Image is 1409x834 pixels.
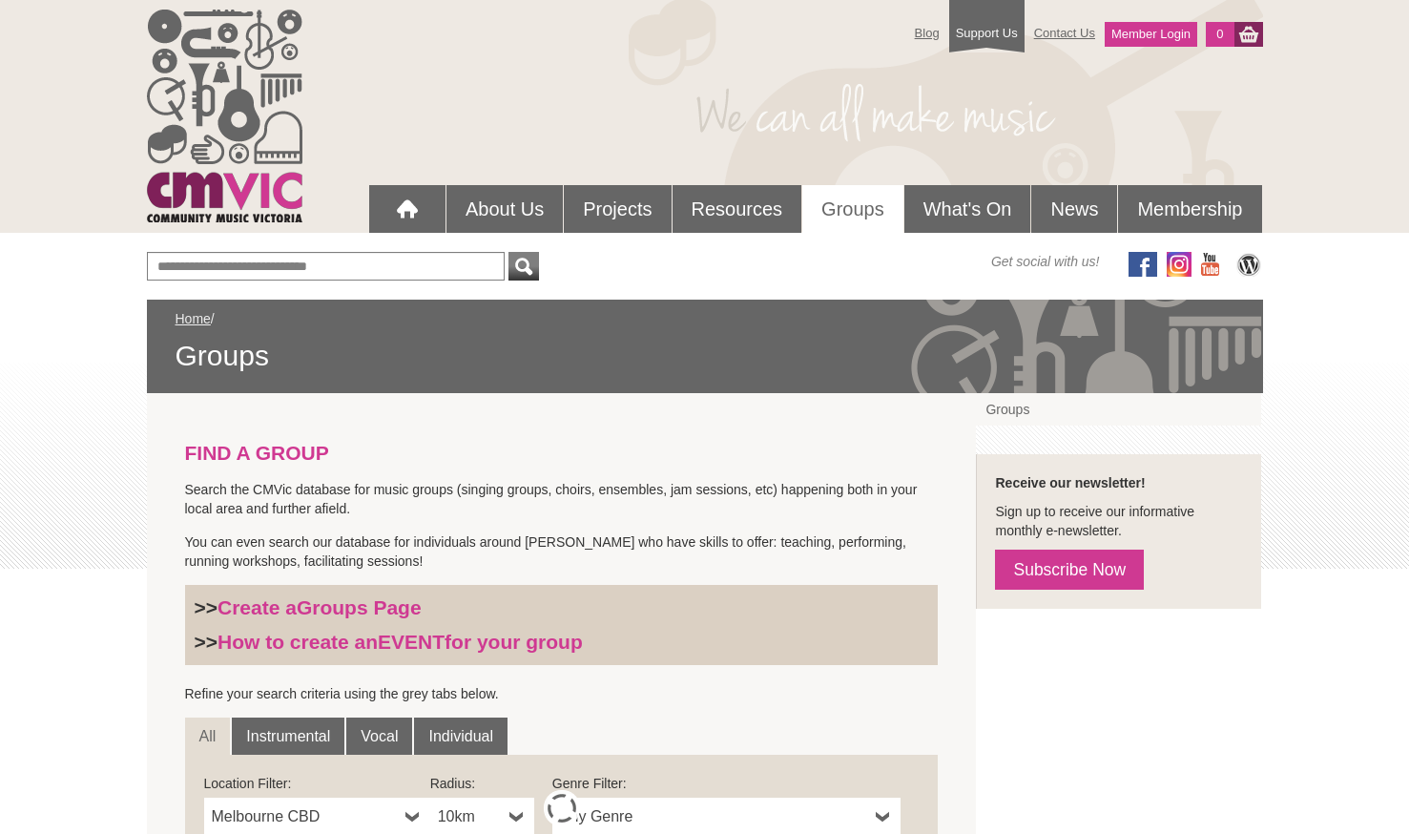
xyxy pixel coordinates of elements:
p: Search the CMVic database for music groups (singing groups, choirs, ensembles, jam sessions, etc)... [185,480,939,518]
a: Resources [673,185,802,233]
a: Groups [802,185,903,233]
a: Instrumental [232,718,344,756]
strong: Receive our newsletter! [995,475,1145,490]
a: Individual [414,718,508,756]
p: You can even search our database for individuals around [PERSON_NAME] who have skills to offer: t... [185,532,939,571]
a: 0 [1206,22,1233,47]
div: / [176,309,1234,374]
img: CMVic Blog [1234,252,1263,277]
strong: Groups Page [297,596,422,618]
h3: >> [195,630,929,655]
a: Subscribe Now [995,550,1144,590]
span: Get social with us! [991,252,1100,271]
strong: FIND A GROUP [185,442,329,464]
a: Vocal [346,718,412,756]
a: News [1031,185,1117,233]
span: 10km [438,805,502,828]
img: cmvic_logo.png [147,10,302,222]
span: Groups [176,338,1234,374]
a: What's On [904,185,1031,233]
a: Create aGroups Page [218,596,422,618]
p: Sign up to receive our informative monthly e-newsletter. [995,502,1242,540]
span: Melbourne CBD [212,805,398,828]
p: Refine your search criteria using the grey tabs below. [185,684,939,703]
label: Location Filter: [204,774,430,793]
a: About Us [446,185,563,233]
a: Contact Us [1025,16,1105,50]
a: All [185,718,231,756]
span: Any Genre [560,805,868,828]
a: Member Login [1105,22,1197,47]
a: How to create anEVENTfor your group [218,631,583,653]
a: Groups [976,393,1261,426]
a: Membership [1118,185,1261,233]
label: Genre Filter: [552,774,901,793]
a: Home [176,311,211,326]
label: Radius: [430,774,534,793]
a: Blog [905,16,949,50]
h3: >> [195,595,929,620]
a: Projects [564,185,671,233]
strong: EVENT [378,631,445,653]
img: icon-instagram.png [1167,252,1191,277]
